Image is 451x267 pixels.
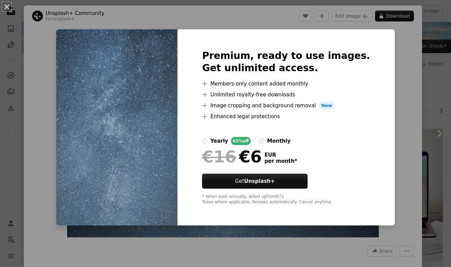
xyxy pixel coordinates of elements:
[56,29,177,225] img: premium_photo-1672070779339-b0ff9a50356f
[244,178,275,184] strong: Unsplash+
[202,174,308,189] button: GetUnsplash+
[202,148,262,166] div: €6
[202,138,207,144] input: yearly62%off
[259,138,264,144] input: monthly
[202,80,370,88] li: Members-only content added monthly
[202,101,370,110] li: Image cropping and background removal
[318,101,335,110] span: New
[264,152,297,158] span: EUR
[210,137,228,145] div: yearly
[264,158,297,164] span: per month *
[202,148,236,166] span: €16
[231,137,251,145] div: 62% off
[202,112,370,121] li: Enhanced legal protections
[202,194,370,205] div: * When paid annually, billed upfront €72 Taxes where applicable. Renews automatically. Cancel any...
[267,137,291,145] div: monthly
[202,50,370,74] h2: Premium, ready to use images. Get unlimited access.
[202,91,370,99] li: Unlimited royalty-free downloads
